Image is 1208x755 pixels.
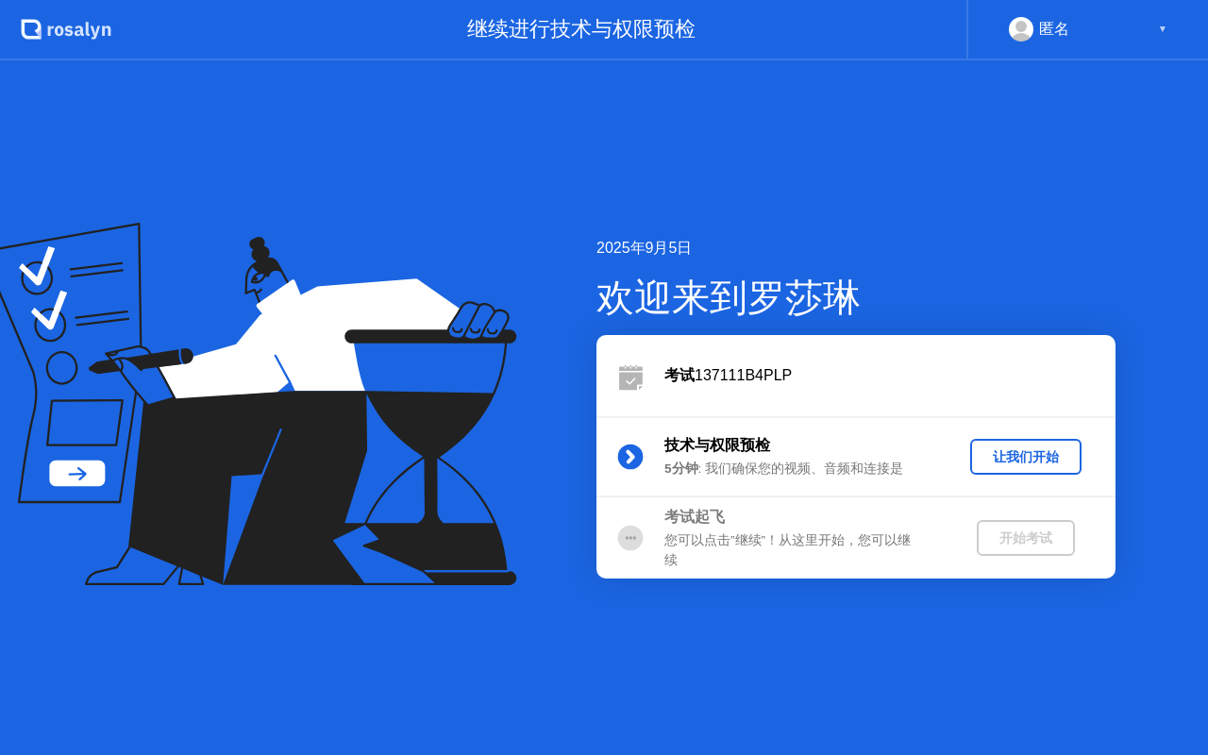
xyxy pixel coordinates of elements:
[970,439,1082,475] button: 让我们开始
[978,448,1074,466] div: 让我们开始
[664,437,770,453] b: 技术与权限预检
[596,269,1116,326] div: 欢迎来到罗莎琳
[1039,17,1069,42] div: 匿名
[664,367,695,383] b: 考试
[1158,17,1167,42] div: ▼
[664,531,936,570] div: 您可以点击”继续”！从这里开始，您可以继续
[596,237,1116,260] div: 2025年9月5日
[977,520,1075,556] button: 开始考试
[664,509,725,525] b: 考试起飞
[984,529,1067,547] div: 开始考试
[664,461,698,476] b: 5分钟
[664,364,1116,387] div: 137111B4PLP
[664,460,936,478] div: : 我们确保您的视频、音频和连接是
